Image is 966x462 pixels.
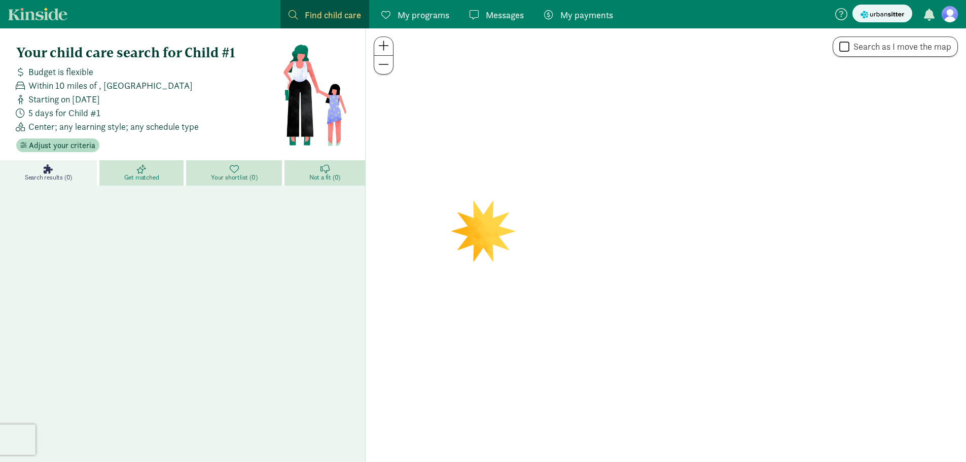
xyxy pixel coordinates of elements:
span: Center; any learning style; any schedule type [28,120,199,133]
span: Messages [486,8,524,22]
span: Adjust your criteria [29,139,95,152]
h4: Your child care search for Child #1 [16,45,282,61]
a: Not a fit (0) [284,160,365,186]
span: Search results (0) [25,173,72,182]
a: Get matched [99,160,186,186]
span: 5 days for Child #1 [28,106,100,120]
span: Your shortlist (0) [211,173,257,182]
a: Your shortlist (0) [186,160,284,186]
button: Adjust your criteria [16,138,99,153]
span: My payments [560,8,613,22]
span: Starting on [DATE] [28,92,100,106]
label: Search as I move the map [849,41,951,53]
span: My programs [398,8,449,22]
span: Get matched [124,173,159,182]
a: Kinside [8,8,67,20]
span: Find child care [305,8,361,22]
img: urbansitter_logo_small.svg [861,9,904,20]
span: Budget is flexible [28,65,93,79]
span: Within 10 miles of , [GEOGRAPHIC_DATA] [28,79,193,92]
span: Not a fit (0) [309,173,340,182]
